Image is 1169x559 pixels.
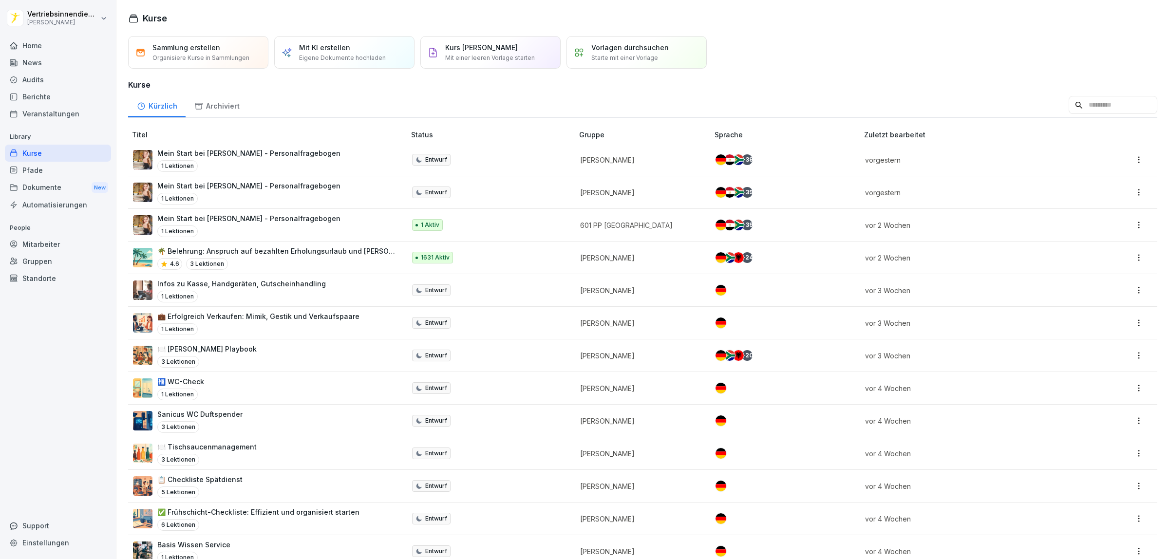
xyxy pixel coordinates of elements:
a: Automatisierungen [5,196,111,213]
div: Support [5,517,111,534]
a: Audits [5,71,111,88]
img: aaay8cu0h1hwaqqp9269xjan.png [133,215,152,235]
a: Veranstaltungen [5,105,111,122]
p: Vorlagen durchsuchen [591,42,669,53]
p: [PERSON_NAME] [580,383,699,393]
p: 1 Lektionen [157,291,198,302]
p: Sammlung erstellen [152,42,220,53]
div: Standorte [5,270,111,287]
p: vor 4 Wochen [865,514,1071,524]
p: Library [5,129,111,145]
p: Mit einer leeren Vorlage starten [445,54,535,62]
p: Basis Wissen Service [157,540,230,550]
p: Entwurf [425,449,447,458]
img: al.svg [733,350,744,361]
p: vor 2 Wochen [865,220,1071,230]
p: Mein Start bei [PERSON_NAME] - Personalfragebogen [157,213,340,224]
p: 3 Lektionen [157,356,199,368]
p: 1 Aktiv [421,221,439,229]
img: de.svg [716,220,726,230]
img: de.svg [716,415,726,426]
p: 1 Lektionen [157,193,198,205]
p: Eigene Dokumente hochladen [299,54,386,62]
p: vor 4 Wochen [865,416,1071,426]
p: vor 4 Wochen [865,448,1071,459]
p: 🌴 Belehrung: Anspruch auf bezahlten Erholungsurlaub und [PERSON_NAME] [157,246,396,256]
img: za.svg [733,154,744,165]
div: Archiviert [186,93,248,117]
a: Mitarbeiter [5,236,111,253]
p: vor 3 Wochen [865,351,1071,361]
p: Entwurf [425,416,447,425]
p: Entwurf [425,318,447,327]
p: 3 Lektionen [157,421,199,433]
p: 💼 Erfolgreich Verkaufen: Mimik, Gestik und Verkaufspaare [157,311,359,321]
p: vor 4 Wochen [865,481,1071,491]
a: Home [5,37,111,54]
p: Entwurf [425,514,447,523]
img: exxdyns72dfwd14hebdly3cp.png [133,444,152,463]
img: de.svg [716,350,726,361]
p: 🍽️ Tischsaucenmanagement [157,442,257,452]
p: 1 Lektionen [157,323,198,335]
img: aaay8cu0h1hwaqqp9269xjan.png [133,150,152,169]
p: [PERSON_NAME] [580,155,699,165]
a: Kürzlich [128,93,186,117]
img: za.svg [733,220,744,230]
img: de.svg [716,383,726,393]
div: New [92,182,108,193]
p: Gruppe [579,130,711,140]
p: 1 Lektionen [157,160,198,172]
img: luuqjhkzcakh9ccac2pz09oo.png [133,411,152,430]
p: vor 4 Wochen [865,383,1071,393]
img: s9mc00x6ussfrb3lxoajtb4r.png [133,248,152,267]
img: za.svg [724,252,735,263]
p: 3 Lektionen [186,258,228,270]
p: 4.6 [170,260,179,268]
img: al.svg [733,252,744,263]
img: de.svg [716,187,726,198]
a: Gruppen [5,253,111,270]
img: za.svg [733,187,744,198]
img: de.svg [716,285,726,296]
p: 601 PP [GEOGRAPHIC_DATA] [580,220,699,230]
p: Entwurf [425,188,447,197]
div: Dokumente [5,179,111,197]
p: 6 Lektionen [157,519,199,531]
a: DokumenteNew [5,179,111,197]
div: Einstellungen [5,534,111,551]
div: Pfade [5,162,111,179]
a: Kurse [5,145,111,162]
p: Entwurf [425,286,447,295]
img: de.svg [716,513,726,524]
p: vorgestern [865,187,1071,198]
img: de.svg [716,252,726,263]
p: 🍽️ [PERSON_NAME] Playbook [157,344,257,354]
img: aaay8cu0h1hwaqqp9269xjan.png [133,183,152,202]
div: + 24 [742,252,753,263]
p: 1 Lektionen [157,389,198,400]
a: News [5,54,111,71]
p: [PERSON_NAME] [580,448,699,459]
p: [PERSON_NAME] [27,19,98,26]
p: Entwurf [425,155,447,164]
p: Status [411,130,575,140]
p: 1 Lektionen [157,225,198,237]
div: Berichte [5,88,111,105]
p: Zuletzt bearbeitet [864,130,1082,140]
img: de.svg [716,546,726,557]
p: vorgestern [865,155,1071,165]
h1: Kurse [143,12,167,25]
p: 3 Lektionen [157,454,199,466]
p: Titel [132,130,407,140]
p: [PERSON_NAME] [580,318,699,328]
img: kv1piqrsvckxew6wyil21tmn.png [133,509,152,528]
img: za.svg [724,350,735,361]
p: [PERSON_NAME] [580,253,699,263]
p: Entwurf [425,547,447,556]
